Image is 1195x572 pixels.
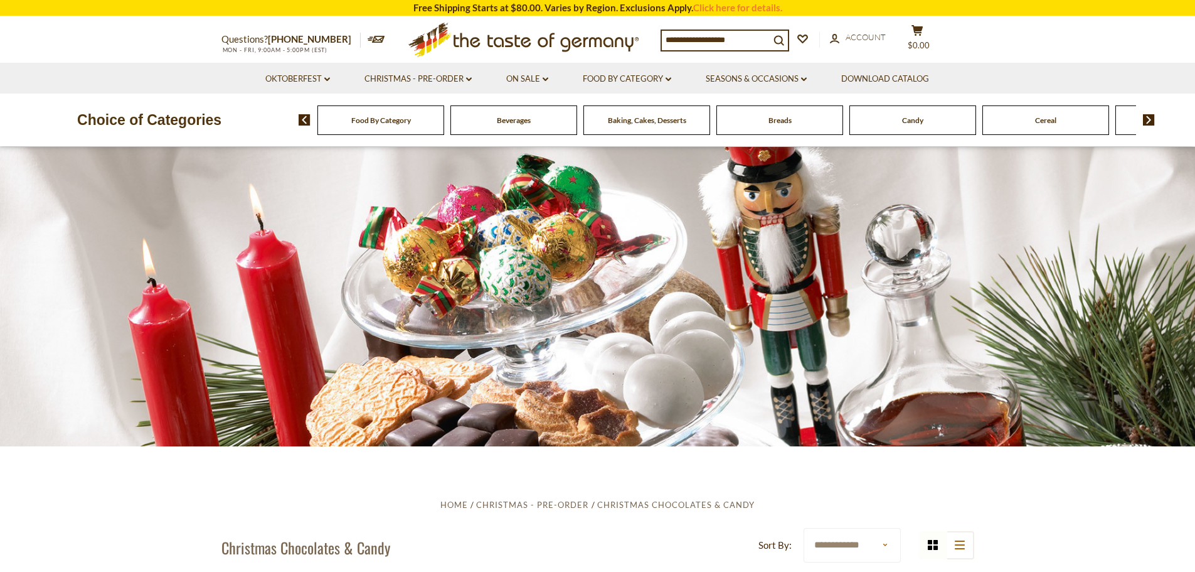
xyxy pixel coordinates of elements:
img: next arrow [1143,114,1155,126]
button: $0.00 [899,24,937,56]
a: Download Catalog [841,72,929,86]
a: Christmas Chocolates & Candy [597,500,755,510]
a: On Sale [506,72,548,86]
a: Christmas - PRE-ORDER [364,72,472,86]
a: Seasons & Occasions [706,72,807,86]
img: previous arrow [299,114,311,126]
span: $0.00 [908,40,930,50]
h1: Christmas Chocolates & Candy [221,538,390,557]
a: Beverages [497,116,531,125]
a: Breads [768,116,792,125]
a: Baking, Cakes, Desserts [608,116,686,125]
p: Questions? [221,31,361,48]
a: Click here for details. [693,2,782,13]
a: [PHONE_NUMBER] [268,33,351,45]
a: Candy [902,116,923,125]
label: Sort By: [758,537,792,553]
span: MON - FRI, 9:00AM - 5:00PM (EST) [221,46,328,53]
a: Food By Category [583,72,671,86]
a: Christmas - PRE-ORDER [476,500,588,510]
span: Account [846,32,886,42]
a: Food By Category [351,116,411,125]
a: Account [830,31,886,45]
a: Home [440,500,468,510]
a: Cereal [1035,116,1056,125]
a: Oktoberfest [265,72,330,86]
